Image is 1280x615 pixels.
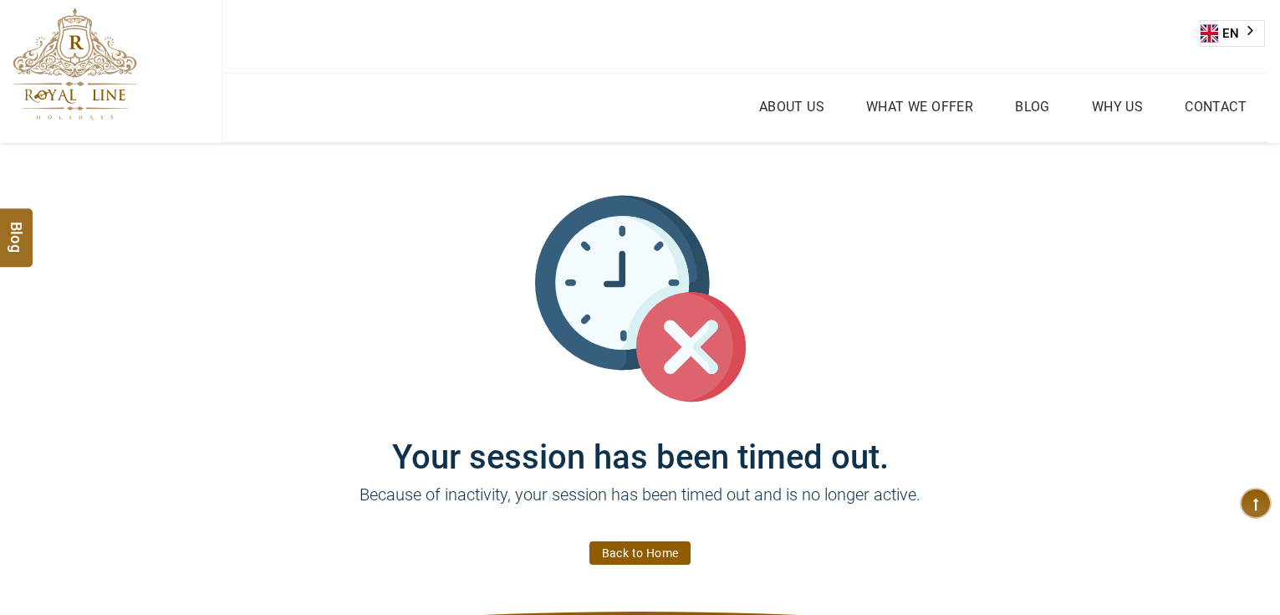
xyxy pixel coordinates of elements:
a: Blog [1011,95,1054,119]
a: Why Us [1088,95,1147,119]
img: The Royal Line Holidays [13,8,137,120]
aside: Language selected: English [1200,20,1265,47]
p: Because of inactivity, your session has been timed out and is no longer active. [139,482,1142,532]
a: Contact [1181,95,1251,119]
iframe: chat widget [1176,510,1280,590]
span: Blog [6,221,28,235]
img: session_time_out.svg [535,193,746,404]
a: EN [1201,21,1264,46]
a: About Us [755,95,829,119]
a: Back to Home [589,541,691,565]
h1: Your session has been timed out. [139,404,1142,477]
a: What we Offer [862,95,977,119]
div: Language [1200,20,1265,47]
